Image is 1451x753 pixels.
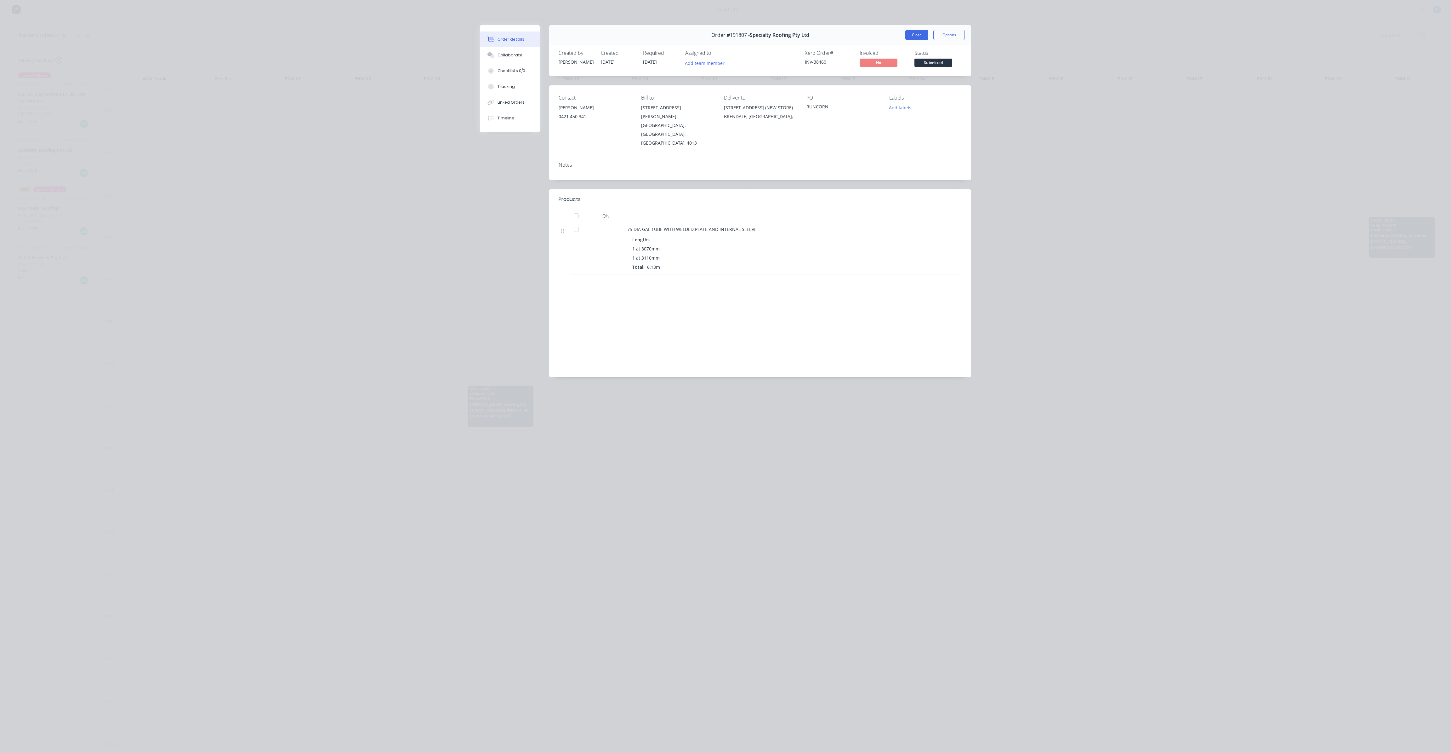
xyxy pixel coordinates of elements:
[498,52,522,58] div: Collaborate
[632,245,660,252] span: 1 at 3070mm
[498,68,525,74] div: Checklists 0/0
[601,59,615,65] span: [DATE]
[806,95,879,101] div: PO
[750,32,809,38] span: Specialty Roofing Pty Ltd
[632,255,660,261] span: 1 at 3110mm
[885,103,914,112] button: Add labels
[480,79,540,95] button: Tracking
[641,103,714,147] div: [STREET_ADDRESS][PERSON_NAME][GEOGRAPHIC_DATA], [GEOGRAPHIC_DATA], [GEOGRAPHIC_DATA], 4013
[711,32,750,38] span: Order #191807 -
[559,112,631,121] div: 0421 450 341
[682,59,728,67] button: Add team member
[643,59,657,65] span: [DATE]
[860,50,907,56] div: Invoiced
[724,95,796,101] div: Deliver to
[933,30,965,40] button: Options
[559,103,631,124] div: [PERSON_NAME]0421 450 341
[914,59,952,68] button: Submitted
[641,103,714,121] div: [STREET_ADDRESS][PERSON_NAME]
[559,50,593,56] div: Created by
[632,236,650,243] span: Lengths
[559,103,631,112] div: [PERSON_NAME]
[889,95,962,101] div: Labels
[643,50,678,56] div: Required
[685,50,748,56] div: Assigned to
[480,95,540,110] button: Linked Orders
[914,50,962,56] div: Status
[645,264,663,270] span: 6.18m
[905,30,928,40] button: Close
[559,95,631,101] div: Contact
[806,103,879,112] div: RUNCORN
[632,264,645,270] span: Total:
[724,103,796,112] div: [STREET_ADDRESS] (NEW STORE)
[805,50,852,56] div: Xero Order #
[627,226,757,232] span: 75 DIA GAL TUBE WITH WELDED PLATE AND INTERNAL SLEEVE
[480,63,540,79] button: Checklists 0/0
[805,59,852,65] div: INV-38460
[498,37,524,42] div: Order details
[724,112,796,121] div: BRENDALE, [GEOGRAPHIC_DATA],
[480,32,540,47] button: Order details
[685,59,728,67] button: Add team member
[641,121,714,147] div: [GEOGRAPHIC_DATA], [GEOGRAPHIC_DATA], [GEOGRAPHIC_DATA], 4013
[498,84,515,89] div: Tracking
[498,100,525,105] div: Linked Orders
[641,95,714,101] div: Bill to
[914,59,952,66] span: Submitted
[559,59,593,65] div: [PERSON_NAME]
[559,196,581,203] div: Products
[480,47,540,63] button: Collaborate
[559,162,962,168] div: Notes
[498,115,514,121] div: Timeline
[601,50,635,56] div: Created
[724,103,796,124] div: [STREET_ADDRESS] (NEW STORE)BRENDALE, [GEOGRAPHIC_DATA],
[480,110,540,126] button: Timeline
[587,210,625,222] div: Qty
[860,59,897,66] span: No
